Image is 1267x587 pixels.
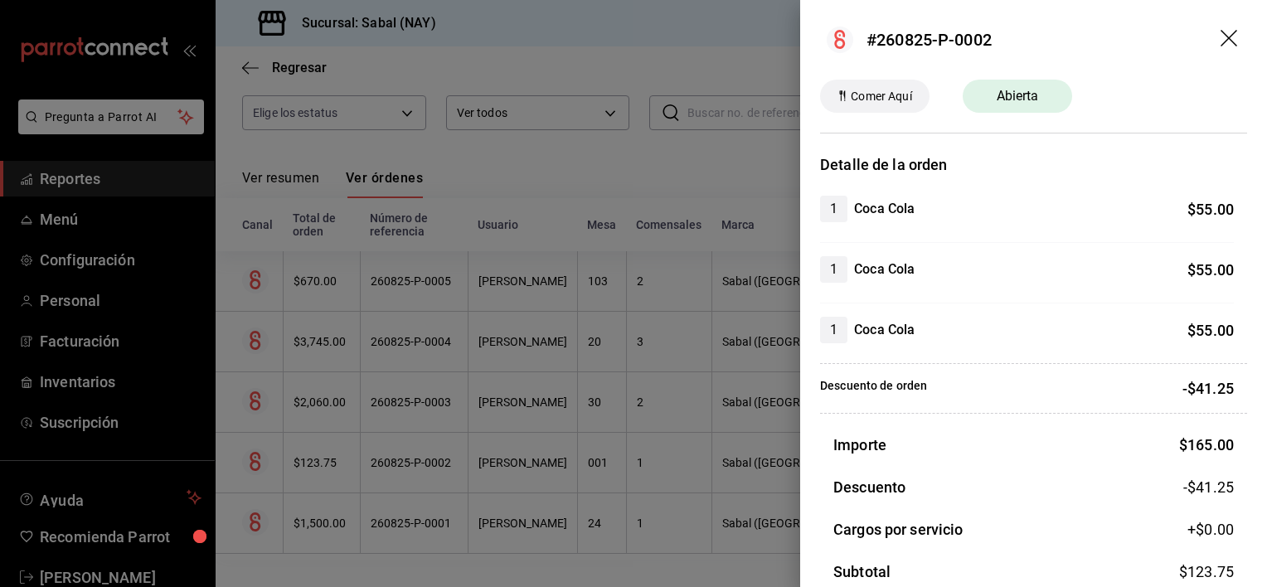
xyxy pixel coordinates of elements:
[820,260,847,279] span: 1
[1187,518,1234,541] span: +$ 0.00
[854,199,915,219] h4: Coca Cola
[1183,476,1234,498] span: -$41.25
[987,86,1049,106] span: Abierta
[1187,261,1234,279] span: $ 55.00
[1179,563,1234,580] span: $ 123.75
[854,260,915,279] h4: Coca Cola
[1187,201,1234,218] span: $ 55.00
[1182,377,1234,400] p: -$41.25
[833,560,891,583] h3: Subtotal
[820,199,847,219] span: 1
[844,88,918,105] span: Comer Aquí
[820,377,927,400] p: Descuento de orden
[867,27,992,52] div: #260825-P-0002
[820,153,1247,176] h3: Detalle de la orden
[833,434,886,456] h3: Importe
[833,476,905,498] h3: Descuento
[820,320,847,340] span: 1
[833,518,964,541] h3: Cargos por servicio
[1187,322,1234,339] span: $ 55.00
[1179,436,1234,454] span: $ 165.00
[854,320,915,340] h4: Coca Cola
[1221,30,1240,50] button: drag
